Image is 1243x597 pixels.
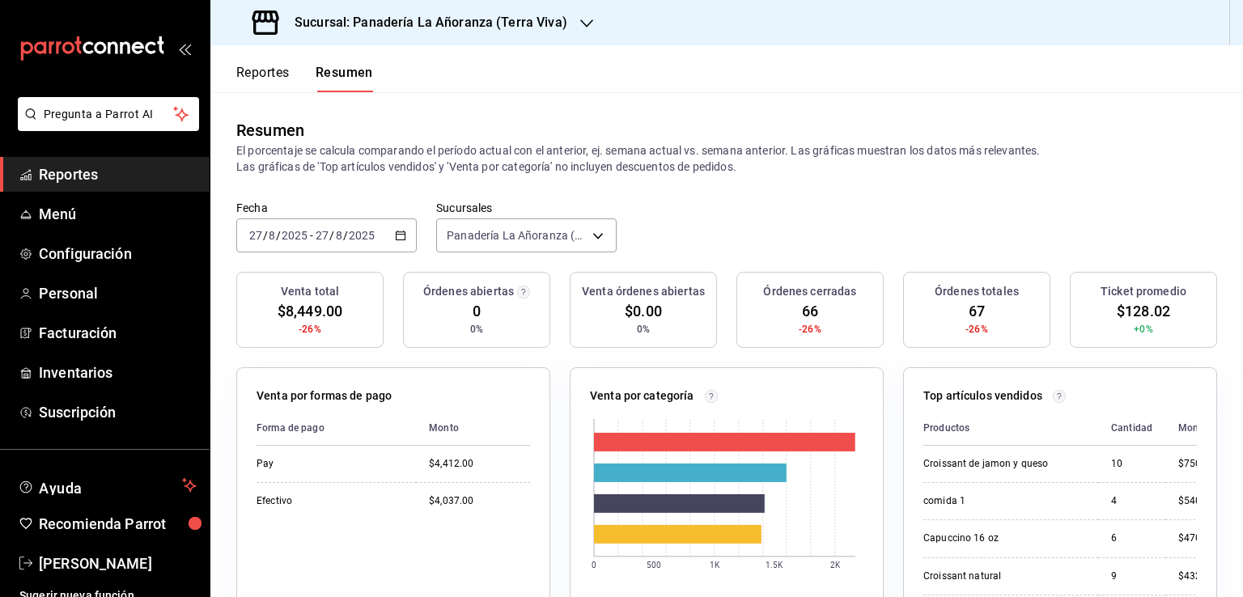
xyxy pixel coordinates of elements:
[44,106,174,123] span: Pregunta a Parrot AI
[315,229,329,242] input: --
[763,283,856,300] h3: Órdenes cerradas
[1134,322,1152,337] span: +0%
[39,203,197,225] span: Menú
[710,561,720,569] text: 1K
[236,142,1217,175] p: El porcentaje se calcula comparando el período actual con el anterior, ej. semana actual vs. sema...
[335,229,343,242] input: --
[268,229,276,242] input: --
[436,202,617,214] label: Sucursales
[799,322,821,337] span: -26%
[923,531,1085,545] div: Capuccino 16 oz
[343,229,348,242] span: /
[39,243,197,265] span: Configuración
[637,322,650,337] span: 0%
[923,457,1085,471] div: Croissant de jamon y queso
[281,283,339,300] h3: Venta total
[39,476,176,495] span: Ayuda
[39,163,197,185] span: Reportes
[39,513,197,535] span: Recomienda Parrot
[802,300,818,322] span: 66
[965,322,988,337] span: -26%
[473,300,481,322] span: 0
[11,117,199,134] a: Pregunta a Parrot AI
[1178,569,1215,583] div: $432.00
[178,42,191,55] button: open_drawer_menu
[1111,457,1152,471] div: 10
[281,229,308,242] input: ----
[39,362,197,383] span: Inventarios
[1111,494,1152,508] div: 4
[766,561,783,569] text: 1.5K
[923,411,1098,446] th: Productos
[423,283,514,300] h3: Órdenes abiertas
[969,300,985,322] span: 67
[1117,300,1170,322] span: $128.02
[1111,569,1152,583] div: 9
[299,322,321,337] span: -26%
[39,553,197,574] span: [PERSON_NAME]
[236,118,304,142] div: Resumen
[257,457,403,471] div: Pay
[236,65,290,92] button: Reportes
[592,561,596,569] text: 0
[625,300,662,322] span: $0.00
[39,282,197,304] span: Personal
[39,401,197,423] span: Suscripción
[923,494,1085,508] div: comida 1
[263,229,268,242] span: /
[39,322,197,344] span: Facturación
[18,97,199,131] button: Pregunta a Parrot AI
[316,65,373,92] button: Resumen
[329,229,334,242] span: /
[935,283,1019,300] h3: Órdenes totales
[923,569,1085,583] div: Croissant natural
[1098,411,1165,446] th: Cantidad
[1178,457,1215,471] div: $750.00
[278,300,342,322] span: $8,449.00
[236,202,417,214] label: Fecha
[236,65,373,92] div: navigation tabs
[447,227,587,243] span: Panadería La Añoranza (Terra Viva)
[647,561,661,569] text: 500
[248,229,263,242] input: --
[1111,531,1152,545] div: 6
[429,457,530,471] div: $4,412.00
[282,13,567,32] h3: Sucursal: Panadería La Añoranza (Terra Viva)
[582,283,705,300] h3: Venta órdenes abiertas
[310,229,313,242] span: -
[830,561,841,569] text: 2K
[429,494,530,508] div: $4,037.00
[1178,494,1215,508] div: $540.00
[470,322,483,337] span: 0%
[276,229,281,242] span: /
[1101,283,1186,300] h3: Ticket promedio
[257,494,403,508] div: Efectivo
[348,229,375,242] input: ----
[257,387,392,404] p: Venta por formas de pago
[590,387,694,404] p: Venta por categoría
[257,411,416,446] th: Forma de pago
[1165,411,1215,446] th: Monto
[416,411,530,446] th: Monto
[923,387,1042,404] p: Top artículos vendidos
[1178,531,1215,545] div: $470.00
